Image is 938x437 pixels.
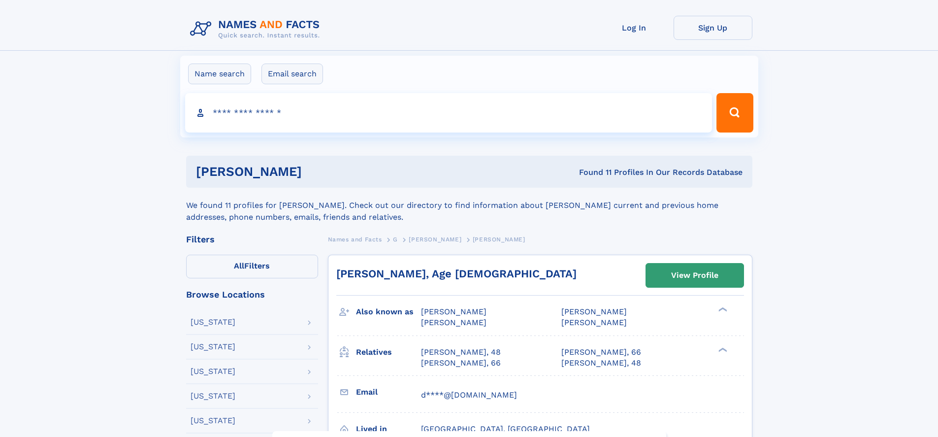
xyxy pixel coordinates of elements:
[188,64,251,84] label: Name search
[561,358,641,369] a: [PERSON_NAME], 48
[186,290,318,299] div: Browse Locations
[336,268,577,280] a: [PERSON_NAME], Age [DEMOGRAPHIC_DATA]
[646,264,744,287] a: View Profile
[421,424,590,434] span: [GEOGRAPHIC_DATA], [GEOGRAPHIC_DATA]
[191,417,235,425] div: [US_STATE]
[186,235,318,244] div: Filters
[561,347,641,358] a: [PERSON_NAME], 66
[234,261,244,270] span: All
[409,236,461,243] span: [PERSON_NAME]
[191,368,235,375] div: [US_STATE]
[191,392,235,400] div: [US_STATE]
[186,255,318,278] label: Filters
[185,93,712,133] input: search input
[356,344,421,361] h3: Relatives
[261,64,323,84] label: Email search
[716,306,728,313] div: ❯
[561,307,627,316] span: [PERSON_NAME]
[671,264,718,287] div: View Profile
[186,188,752,223] div: We found 11 profiles for [PERSON_NAME]. Check out our directory to find information about [PERSON...
[356,384,421,401] h3: Email
[196,166,441,178] h1: [PERSON_NAME]
[393,233,398,245] a: G
[421,307,486,316] span: [PERSON_NAME]
[716,346,728,353] div: ❯
[473,236,525,243] span: [PERSON_NAME]
[356,303,421,320] h3: Also known as
[328,233,382,245] a: Names and Facts
[191,343,235,351] div: [US_STATE]
[409,233,461,245] a: [PERSON_NAME]
[421,358,501,369] a: [PERSON_NAME], 66
[191,318,235,326] div: [US_STATE]
[440,167,743,178] div: Found 11 Profiles In Our Records Database
[674,16,752,40] a: Sign Up
[421,347,501,358] a: [PERSON_NAME], 48
[186,16,328,42] img: Logo Names and Facts
[421,318,486,327] span: [PERSON_NAME]
[716,93,753,133] button: Search Button
[561,318,627,327] span: [PERSON_NAME]
[393,236,398,243] span: G
[595,16,674,40] a: Log In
